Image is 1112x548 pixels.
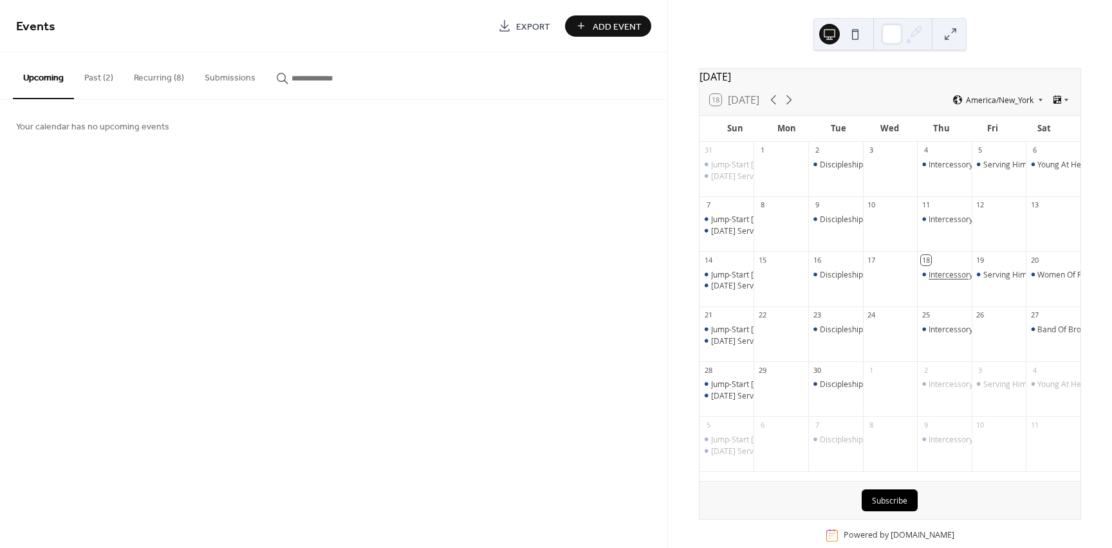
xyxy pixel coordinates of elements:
div: Tue [813,116,864,142]
div: Jump-Start Bible Study [700,324,754,335]
span: Add Event [593,20,642,33]
div: 8 [867,420,876,430]
div: Intercessory Prayer Meeting [929,269,1030,280]
div: Jump-Start Bible Study [700,269,754,280]
div: Discipleship Class [808,434,863,445]
div: 1 [757,146,767,155]
div: Wed [864,116,916,142]
button: Past (2) [74,52,124,98]
div: Intercessory Prayer Meeting [929,324,1030,335]
div: 18 [921,255,931,265]
div: Sun [710,116,761,142]
div: 11 [921,200,931,210]
div: Serving Him Now - Young Adult Ministry Meeting [972,269,1026,280]
div: 5 [703,420,713,430]
div: 3 [976,365,985,375]
div: Young At Heart - Senior Ministry Meeting [1026,159,1080,170]
div: 2 [812,146,822,155]
button: Subscribe [862,489,918,511]
div: Sunday Service [700,390,754,401]
span: America/New_York [966,96,1033,104]
a: [DOMAIN_NAME] [891,530,954,541]
div: [DATE] Service [711,390,764,401]
div: Discipleship Class [820,324,884,335]
div: Discipleship Class [820,159,884,170]
div: 11 [1030,420,1039,430]
div: 30 [812,365,822,375]
div: Jump-Start Bible Study [700,434,754,445]
div: Sunday Service [700,446,754,457]
div: Sunday Service [700,280,754,291]
div: Intercessory Prayer Meeting [929,159,1030,170]
div: Sunday Service [700,335,754,346]
div: 4 [1030,365,1039,375]
div: 13 [1030,200,1039,210]
div: Discipleship Class [808,379,863,390]
div: Intercessory Prayer Meeting [917,159,972,170]
div: 26 [976,310,985,320]
div: Intercessory Prayer Meeting [917,269,972,280]
a: Export [488,15,560,37]
div: Band Of Brothers Meeting [1026,324,1080,335]
div: 20 [1030,255,1039,265]
div: Jump-Start [DEMOGRAPHIC_DATA] Study [711,214,857,225]
div: Powered by [844,530,954,541]
div: Intercessory Prayer Meeting [929,379,1030,390]
div: 9 [921,420,931,430]
div: Discipleship Class [820,379,884,390]
div: Mon [761,116,813,142]
button: Recurring (8) [124,52,194,98]
div: 17 [867,255,876,265]
div: Young At Heart - Senior Ministry Meeting [1026,379,1080,390]
div: 24 [867,310,876,320]
div: 31 [703,146,713,155]
div: 29 [757,365,767,375]
div: Discipleship Class [820,434,884,445]
div: 6 [1030,146,1039,155]
div: Serving Him Now - Young Adult Ministry Meeting [972,379,1026,390]
div: Discipleship Class [808,269,863,280]
div: Discipleship Class [820,269,884,280]
div: 15 [757,255,767,265]
div: Serving Him Now - Young Adult Ministry Meeting [972,159,1026,170]
div: Jump-Start Bible Study [700,379,754,390]
div: Sunday Service [700,171,754,182]
div: Intercessory Prayer Meeting [929,434,1030,445]
div: 12 [976,200,985,210]
div: Jump-Start Bible Study [700,214,754,225]
div: Intercessory Prayer Meeting [917,214,972,225]
div: 21 [703,310,713,320]
div: 4 [921,146,931,155]
div: 16 [812,255,822,265]
div: Jump-Start [DEMOGRAPHIC_DATA] Study [711,324,857,335]
div: [DATE] [700,69,1080,84]
div: Thu [916,116,967,142]
div: [DATE] Service [711,280,764,291]
div: 27 [1030,310,1039,320]
div: Sunday Service [700,225,754,236]
div: Intercessory Prayer Meeting [929,214,1030,225]
button: Submissions [194,52,266,98]
div: Intercessory Prayer Meeting [917,434,972,445]
div: 23 [812,310,822,320]
div: 10 [976,420,985,430]
button: Upcoming [13,52,74,99]
div: Discipleship Class [808,214,863,225]
div: Discipleship Class [808,324,863,335]
div: Intercessory Prayer Meeting [917,324,972,335]
div: Sat [1019,116,1070,142]
div: Jump-Start [DEMOGRAPHIC_DATA] Study [711,269,857,280]
div: 10 [867,200,876,210]
div: Jump-Start [DEMOGRAPHIC_DATA] Study [711,434,857,445]
span: Your calendar has no upcoming events [16,120,169,134]
span: Events [16,14,55,39]
div: Discipleship Class [808,159,863,170]
div: [DATE] Service [711,335,764,346]
div: [DATE] Service [711,446,764,457]
span: Export [516,20,550,33]
div: [DATE] Service [711,171,764,182]
div: 7 [703,200,713,210]
button: Add Event [565,15,651,37]
div: Intercessory Prayer Meeting [917,379,972,390]
div: 1 [867,365,876,375]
